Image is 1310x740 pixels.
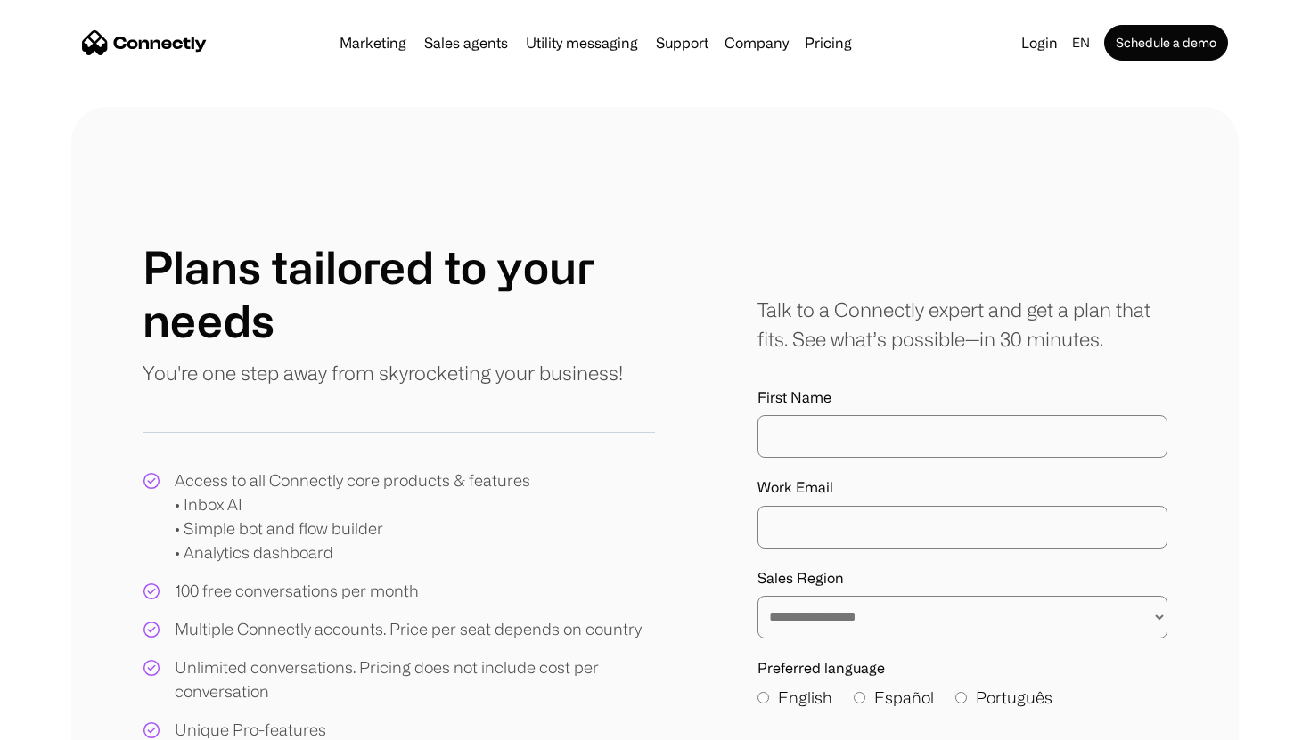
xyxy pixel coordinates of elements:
div: Multiple Connectly accounts. Price per seat depends on country [175,617,642,641]
label: First Name [757,389,1167,406]
div: Company [725,30,789,55]
a: Pricing [798,36,859,50]
label: Work Email [757,479,1167,496]
label: Preferred language [757,660,1167,677]
a: Support [649,36,716,50]
a: Marketing [332,36,413,50]
p: You're one step away from skyrocketing your business! [143,358,623,387]
a: Login [1014,30,1065,55]
a: Schedule a demo [1104,25,1228,61]
div: Talk to a Connectly expert and get a plan that fits. See what’s possible—in 30 minutes. [757,295,1167,354]
a: Sales agents [417,36,515,50]
a: Utility messaging [519,36,645,50]
label: English [757,686,832,710]
input: Português [955,692,967,703]
div: 100 free conversations per month [175,579,419,603]
label: Português [955,686,1052,710]
div: Access to all Connectly core products & features • Inbox AI • Simple bot and flow builder • Analy... [175,468,530,565]
div: Unlimited conversations. Pricing does not include cost per conversation [175,655,655,703]
label: Sales Region [757,570,1167,587]
h1: Plans tailored to your needs [143,240,655,347]
input: Español [854,692,865,703]
input: English [757,692,769,703]
div: en [1072,30,1090,55]
label: Español [854,686,934,710]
